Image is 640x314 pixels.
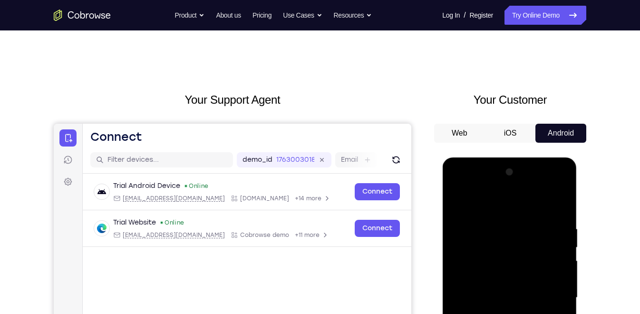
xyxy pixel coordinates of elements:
[131,61,133,63] div: New devices found.
[241,71,268,78] span: +14 more
[54,91,411,108] h2: Your Support Agent
[464,10,465,21] span: /
[283,6,322,25] button: Use Cases
[301,59,346,77] a: Connect
[69,71,171,78] span: android@example.com
[434,91,586,108] h2: Your Customer
[535,124,586,143] button: Android
[334,6,372,25] button: Resources
[177,71,235,78] div: App
[186,71,235,78] span: Cobrowse.io
[106,95,131,103] div: Online
[241,108,266,115] span: +11 more
[175,6,205,25] button: Product
[54,10,111,21] a: Go to the home page
[59,108,171,115] div: Email
[485,124,536,143] button: iOS
[504,6,586,25] a: Try Online Demo
[434,124,485,143] button: Web
[130,59,155,66] div: Online
[177,108,235,115] div: App
[59,58,126,67] div: Trial Android Device
[29,87,358,123] div: Open device details
[69,108,171,115] span: web@example.com
[470,6,493,25] a: Register
[59,71,171,78] div: Email
[216,6,241,25] a: About us
[252,6,272,25] a: Pricing
[29,50,358,87] div: Open device details
[442,6,460,25] a: Log In
[107,98,109,100] div: New devices found.
[59,94,102,104] div: Trial Website
[186,108,235,115] span: Cobrowse demo
[165,286,222,305] button: 6-digit code
[301,96,346,113] a: Connect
